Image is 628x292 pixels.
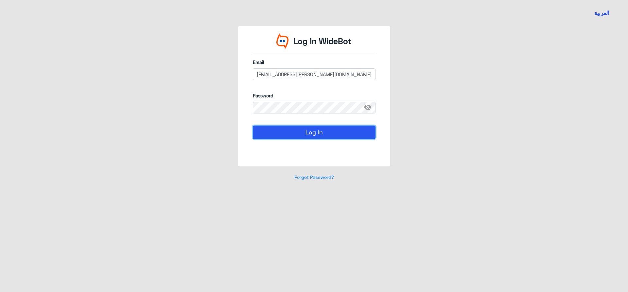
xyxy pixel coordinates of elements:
[590,5,613,21] a: Switch language
[364,102,375,113] span: visibility_off
[276,33,289,49] img: Widebot Logo
[253,68,375,80] input: Enter your email here...
[253,126,375,139] button: Log In
[294,174,334,180] a: Forgot Password?
[253,59,375,66] label: Email
[253,92,375,99] label: Password
[293,35,352,47] p: Log In WideBot
[594,9,609,17] button: العربية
